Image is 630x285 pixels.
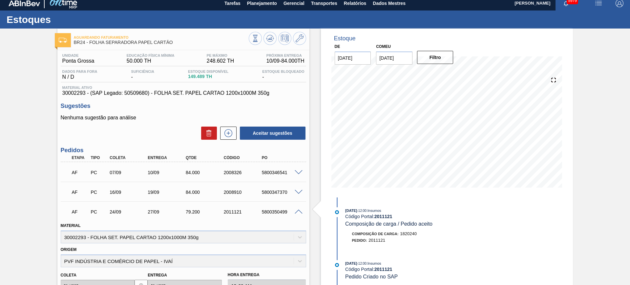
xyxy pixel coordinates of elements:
[70,165,90,180] div: Aguardando Faturamento
[148,155,167,160] font: Entrega
[144,58,151,64] font: TH
[59,38,67,43] img: Ícone
[345,221,432,227] font: Composição de carga / Pedido aceito
[146,190,189,195] div: 19/09/2025
[62,86,92,90] font: Material ativo
[430,55,441,60] font: Filtro
[62,70,97,73] font: Dados para fora
[367,209,381,213] font: Insumos
[293,32,306,45] button: Ir para Master Data / Geral
[345,261,357,265] font: [DATE]
[184,190,227,195] div: 84.000
[7,14,51,25] font: Estoques
[224,190,242,195] font: 2008910
[358,209,367,213] font: 12:00
[108,170,151,175] div: 07/09/2025
[62,53,79,57] font: Unidade
[146,209,189,214] div: 27/09/2025
[224,1,241,6] font: Tarefas
[62,58,94,64] font: Ponta Grossa
[280,58,281,64] font: -
[262,70,304,73] font: Estoque Bloqueado
[266,58,280,64] font: 10/09
[184,209,227,214] div: 79.200
[148,273,167,277] font: Entrega
[61,115,136,120] font: Nenhuma sugestão para análise
[357,262,358,265] font: -
[74,35,129,39] font: Aguardando Faturamento
[263,32,277,45] button: Atualizar Gráfico
[344,1,366,6] font: Relatórios
[357,209,358,213] font: -
[345,267,374,272] font: Código Portal:
[373,1,406,6] font: Dados Mestres
[367,261,381,265] font: Insumos
[110,170,121,175] font: 07/09
[148,170,159,175] font: 10/09
[186,170,200,175] font: 84.000
[91,155,100,160] font: Tipo
[62,90,270,96] font: 30002293 - (SAP Legado: 50509680) - FOLHA SET. PAPEL CARTAO 1200x1000M 350g
[311,1,337,6] font: Transportes
[335,51,371,65] input: dd/mm/aaaa
[224,170,242,175] font: 2008326
[262,74,264,80] font: -
[89,190,109,195] div: Pedido de Compra
[335,263,339,267] img: atual
[131,70,154,73] font: Suficiência
[91,170,97,175] font: PC
[260,209,303,214] div: 5800350499
[260,190,303,195] div: 5800347370
[376,51,412,65] input: dd/mm/aaaa
[237,126,306,140] div: Aceitar sugestões
[127,53,175,57] font: Educação Física Mínima
[374,214,392,219] font: 2011121
[368,238,385,243] font: 2011121
[207,58,226,64] font: 248.602
[186,190,200,195] font: 84.000
[186,209,200,214] font: 79.200
[61,273,76,277] font: Coleta
[224,155,240,160] font: Código
[184,170,227,175] div: 84.000
[61,223,81,228] font: Material
[61,247,77,252] font: Origem
[240,127,305,140] button: Aceitar sugestões
[249,32,262,45] button: Visão Geral dos Estoques
[186,155,197,160] font: Qtde
[224,209,242,214] font: 2011121
[110,190,121,195] font: 16/09
[108,190,151,195] div: 16/09/2025
[367,261,367,265] font: :
[400,231,417,236] font: 1820240
[74,40,249,45] span: BR24 - FOLHA SEPARADORA PAPEL CARTÃO
[335,210,339,214] img: atual
[262,155,267,160] font: PO
[127,58,143,64] font: 50.000
[72,170,78,175] font: AF
[148,190,159,195] font: 19/09
[262,170,287,175] font: 5800346541
[74,40,173,45] font: BR24 - FOLHA SEPARADORA PAPEL CARTÃO
[335,44,340,49] font: De
[89,170,109,175] div: Pedido de Compra
[247,1,277,6] font: Planejamento
[9,0,40,6] img: TNhmsLtSVTkK8tSr43FrP2fwEKptu5GPRR3wAAAABJRU5ErkJggg==
[397,232,399,236] font: :
[358,262,367,265] font: 12:00
[188,70,228,73] font: Estoque disponível
[345,274,398,279] font: Pedido Criado no SAP
[345,209,357,213] font: [DATE]
[70,185,90,199] div: Aguardando Faturamento
[91,190,97,195] font: PC
[345,214,374,219] font: Código Portal:
[91,209,97,214] font: PC
[262,209,287,214] font: 5800350499
[334,35,356,42] font: Estoque
[283,1,304,6] font: Gerencial
[110,155,125,160] font: Coleta
[188,74,228,79] span: 149.489 TH
[260,170,303,175] div: 5800346541
[188,74,212,79] font: 149.489 TH
[352,232,397,236] font: Composição de Carga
